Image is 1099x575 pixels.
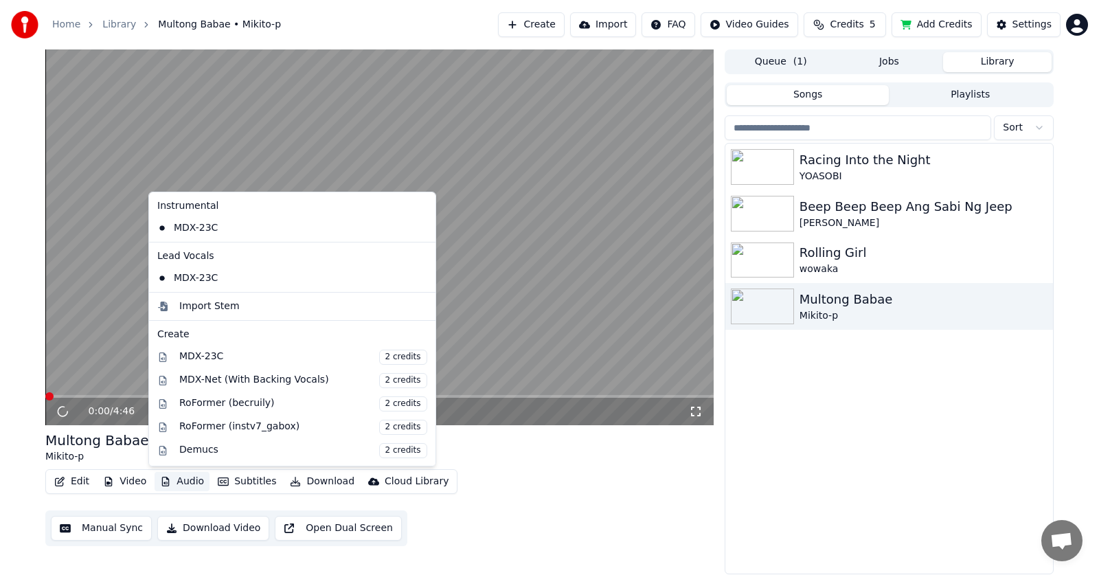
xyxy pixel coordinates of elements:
div: Racing Into the Night [800,150,1047,170]
a: Library [102,18,136,32]
a: Home [52,18,80,32]
div: MDX-Net (With Backing Vocals) [179,373,427,388]
span: 2 credits [379,373,427,388]
span: 4:46 [113,405,135,418]
div: Import Stem [179,300,240,313]
div: wowaka [800,262,1047,276]
button: Playlists [889,85,1052,105]
div: MDX-23C [152,267,412,289]
button: Video [98,472,152,491]
span: Sort [1003,121,1023,135]
span: Credits [830,18,863,32]
button: Audio [155,472,209,491]
div: MDX-23C [152,217,412,239]
nav: breadcrumb [52,18,281,32]
button: Add Credits [892,12,982,37]
a: Open chat [1041,520,1083,561]
div: RoFormer (becruily) [179,396,427,411]
button: Import [570,12,636,37]
button: Jobs [835,52,944,72]
button: Settings [987,12,1061,37]
button: Download [284,472,360,491]
button: Download Video [157,516,269,541]
div: Demucs [179,443,427,458]
div: Lead Vocals [152,245,433,267]
button: Create [498,12,565,37]
span: 2 credits [379,420,427,435]
span: 2 credits [379,396,427,411]
button: Video Guides [701,12,798,37]
span: 2 credits [379,443,427,458]
button: Subtitles [212,472,282,491]
button: Credits5 [804,12,886,37]
div: Instrumental [152,195,433,217]
span: Multong Babae • Mikito-p [158,18,281,32]
div: / [89,405,122,418]
span: 5 [870,18,876,32]
button: Library [943,52,1052,72]
div: Beep Beep Beep Ang Sabi Ng Jeep [800,197,1047,216]
button: Edit [49,472,95,491]
span: 0:00 [89,405,110,418]
button: Queue [727,52,835,72]
div: Mikito-p [45,450,149,464]
img: youka [11,11,38,38]
button: Open Dual Screen [275,516,402,541]
div: Cloud Library [385,475,449,488]
span: ( 1 ) [793,55,807,69]
span: 2 credits [379,350,427,365]
div: Multong Babae [45,431,149,450]
div: YOASOBI [800,170,1047,183]
button: Songs [727,85,890,105]
div: RoFormer (instv7_gabox) [179,420,427,435]
div: Multong Babae [800,290,1047,309]
button: Manual Sync [51,516,152,541]
div: MDX-23C [179,350,427,365]
div: Mikito-p [800,309,1047,323]
div: Rolling Girl [800,243,1047,262]
div: [PERSON_NAME] [800,216,1047,230]
div: Create [157,328,427,341]
div: Settings [1012,18,1052,32]
button: FAQ [642,12,694,37]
